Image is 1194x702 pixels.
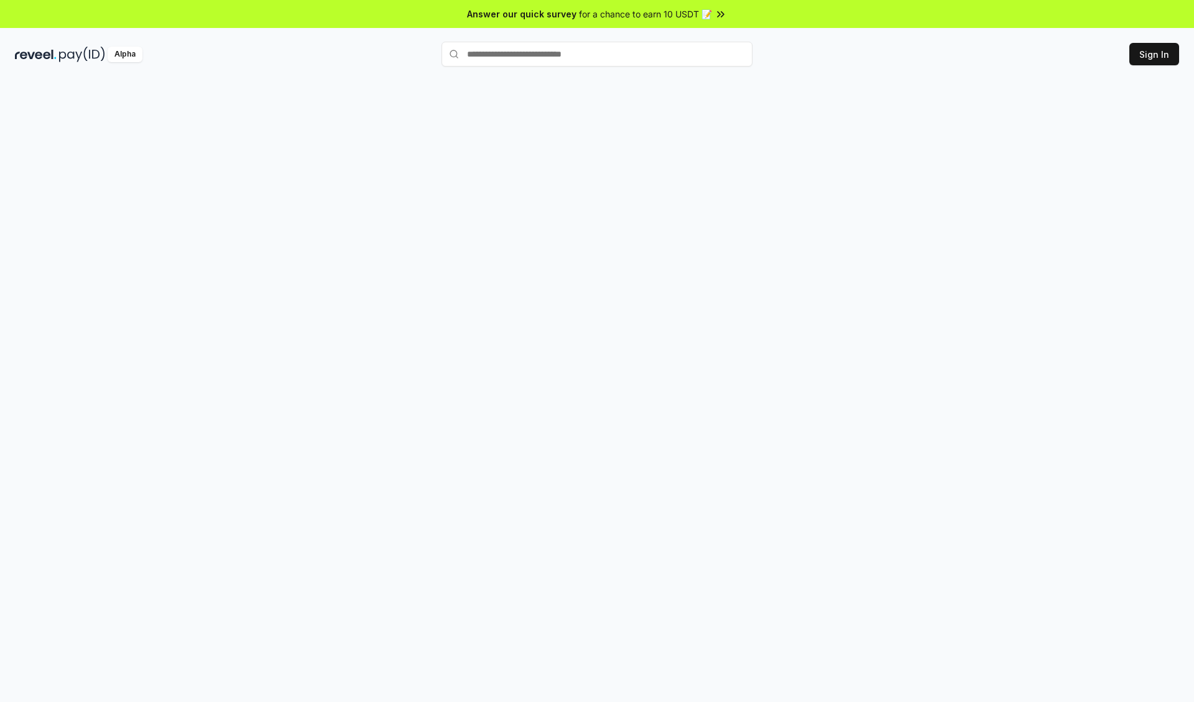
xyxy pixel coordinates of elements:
img: reveel_dark [15,47,57,62]
span: for a chance to earn 10 USDT 📝 [579,7,712,21]
span: Answer our quick survey [467,7,576,21]
button: Sign In [1129,43,1179,65]
img: pay_id [59,47,105,62]
div: Alpha [108,47,142,62]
